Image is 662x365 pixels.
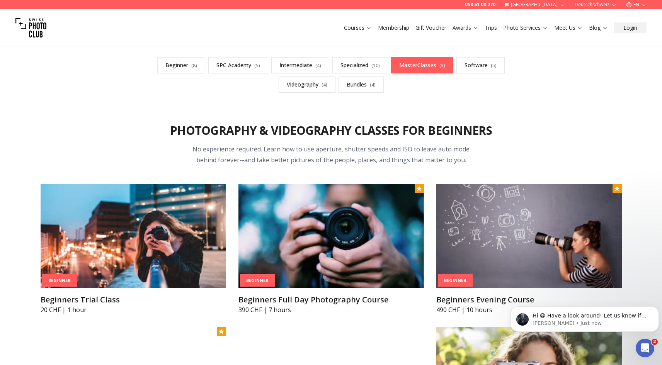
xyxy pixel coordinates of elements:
[240,274,275,287] div: Beginner
[192,145,470,164] span: No experience required. Learn how to use aperture, shutter speeds and ISO to leave auto mode behi...
[439,62,445,69] span: ( 3 )
[41,294,226,305] h3: Beginners Trial Class
[453,24,478,32] a: Awards
[503,24,548,32] a: Photo Services
[586,22,611,33] button: Blog
[341,22,375,33] button: Courses
[436,294,622,305] h3: Beginners Evening Course
[436,184,622,288] img: Beginners Evening Course
[41,184,226,314] a: Beginners Trial ClassBeginnerBeginners Trial Class20 CHF | 1 hour
[491,62,497,69] span: ( 5 )
[191,62,197,69] span: ( 8 )
[391,57,453,73] a: MasterClasses(3)
[339,76,384,93] a: Bundles(4)
[375,22,412,33] button: Membership
[254,62,260,69] span: ( 5 )
[370,81,376,88] span: ( 4 )
[238,305,424,314] p: 390 CHF | 7 hours
[636,339,654,357] iframe: Intercom live chat
[485,24,497,32] a: Trips
[500,22,551,33] button: Photo Services
[652,339,658,345] span: 2
[344,24,372,32] a: Courses
[436,184,622,314] a: Beginners Evening CourseBeginnerBeginners Evening Course490 CHF | 10 hours
[332,57,388,73] a: Specialized(10)
[614,22,647,33] button: Login
[482,22,500,33] button: Trips
[436,305,622,314] p: 490 CHF | 10 hours
[157,57,205,73] a: Beginner(8)
[438,274,473,287] div: Beginner
[42,274,77,287] div: Beginner
[279,76,335,93] a: Videography(4)
[322,81,327,88] span: ( 4 )
[238,294,424,305] h3: Beginners Full Day Photography Course
[238,184,424,288] img: Beginners Full Day Photography Course
[41,305,226,314] p: 20 CHF | 1 hour
[378,24,409,32] a: Membership
[41,184,226,288] img: Beginners Trial Class
[15,12,46,43] img: Swiss photo club
[554,24,583,32] a: Meet Us
[589,24,608,32] a: Blog
[456,57,505,73] a: Software(5)
[507,290,662,344] iframe: Intercom notifications message
[170,124,492,138] h2: Photography & Videography Classes for Beginners
[449,22,482,33] button: Awards
[315,62,321,69] span: ( 4 )
[371,62,380,69] span: ( 10 )
[551,22,586,33] button: Meet Us
[415,24,446,32] a: Gift Voucher
[271,57,329,73] a: Intermediate(4)
[412,22,449,33] button: Gift Voucher
[208,57,268,73] a: SPC Academy(5)
[465,2,495,8] a: 058 51 00 270
[238,184,424,314] a: Beginners Full Day Photography CourseBeginnerBeginners Full Day Photography Course390 CHF | 7 hours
